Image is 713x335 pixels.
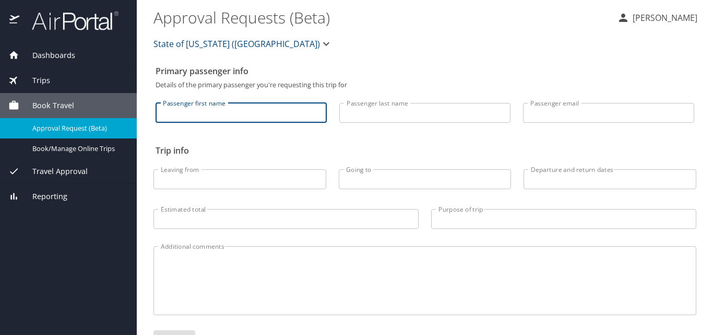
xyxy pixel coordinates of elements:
[20,10,118,31] img: airportal-logo.png
[9,10,20,31] img: icon-airportal.png
[149,33,337,54] button: State of [US_STATE] ([GEOGRAPHIC_DATA])
[19,191,67,202] span: Reporting
[153,1,609,33] h1: Approval Requests (Beta)
[19,166,88,177] span: Travel Approval
[19,75,50,86] span: Trips
[153,37,320,51] span: State of [US_STATE] ([GEOGRAPHIC_DATA])
[613,8,702,27] button: [PERSON_NAME]
[156,142,694,159] h2: Trip info
[19,100,74,111] span: Book Travel
[156,63,694,79] h2: Primary passenger info
[629,11,697,24] p: [PERSON_NAME]
[32,123,124,133] span: Approval Request (Beta)
[156,82,694,88] p: Details of the primary passenger you're requesting this trip for
[32,144,124,154] span: Book/Manage Online Trips
[19,50,75,61] span: Dashboards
